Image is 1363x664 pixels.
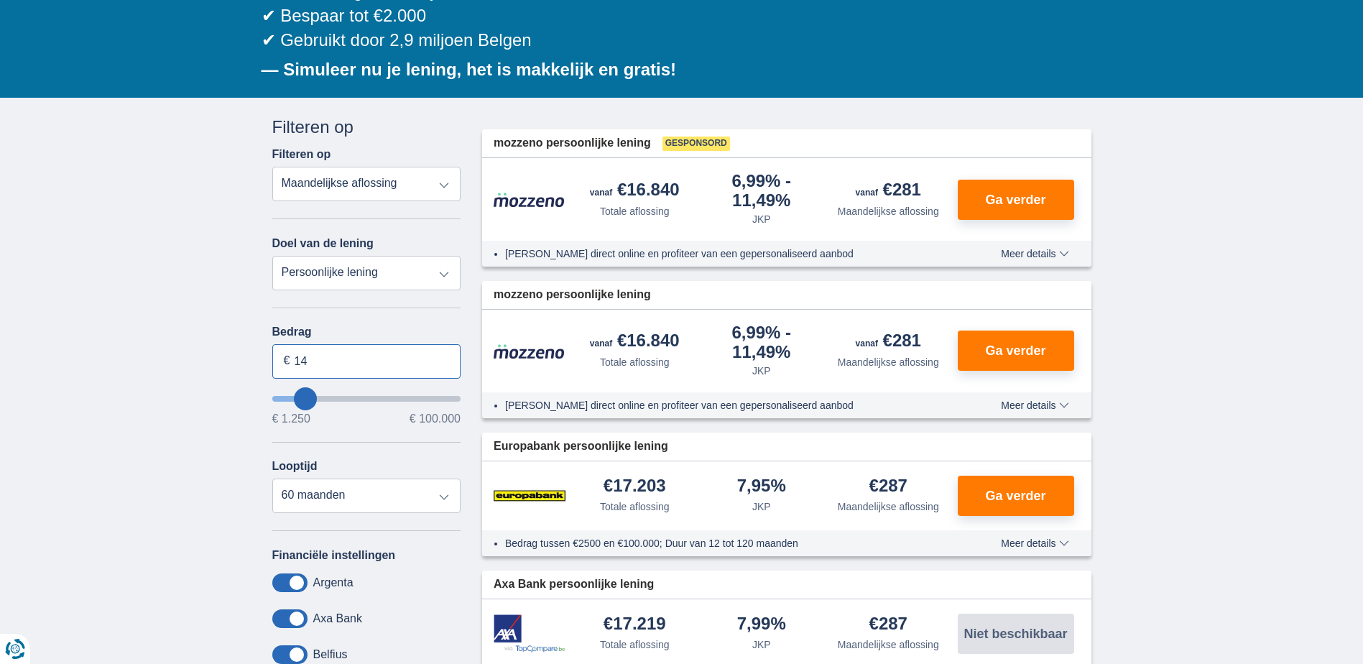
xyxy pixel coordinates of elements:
label: Argenta [313,576,354,589]
span: Ga verder [985,489,1045,502]
label: Bedrag [272,326,461,338]
img: product.pl.alt Axa Bank [494,614,565,653]
label: Axa Bank [313,612,362,625]
li: [PERSON_NAME] direct online en profiteer van een gepersonaliseerd aanbod [505,246,948,261]
img: product.pl.alt Europabank [494,478,565,514]
div: JKP [752,364,771,378]
b: — Simuleer nu je lening, het is makkelijk en gratis! [262,60,677,79]
div: €287 [869,477,907,497]
div: 6,99% [704,324,820,361]
div: €287 [869,615,907,635]
div: 7,99% [737,615,786,635]
span: € [284,353,290,369]
div: Totale aflossing [600,499,670,514]
label: Looptijd [272,460,318,473]
div: Totale aflossing [600,355,670,369]
span: Meer details [1001,249,1068,259]
button: Meer details [990,538,1079,549]
div: JKP [752,212,771,226]
div: 6,99% [704,172,820,209]
img: product.pl.alt Mozzeno [494,192,565,208]
span: Ga verder [985,193,1045,206]
span: Gesponsord [662,137,730,151]
button: Meer details [990,400,1079,411]
div: €281 [856,181,921,201]
span: mozzeno persoonlijke lening [494,287,651,303]
div: €281 [856,332,921,352]
span: € 1.250 [272,413,310,425]
div: Maandelijkse aflossing [838,204,939,218]
span: Ga verder [985,344,1045,357]
div: €16.840 [590,332,680,352]
div: Maandelijkse aflossing [838,499,939,514]
div: Totale aflossing [600,637,670,652]
span: Meer details [1001,538,1068,548]
div: €17.219 [604,615,666,635]
div: Totale aflossing [600,204,670,218]
div: Maandelijkse aflossing [838,637,939,652]
li: [PERSON_NAME] direct online en profiteer van een gepersonaliseerd aanbod [505,398,948,412]
button: Ga verder [958,180,1074,220]
span: Axa Bank persoonlijke lening [494,576,654,593]
div: Maandelijkse aflossing [838,355,939,369]
label: Financiële instellingen [272,549,396,562]
div: JKP [752,637,771,652]
div: JKP [752,499,771,514]
button: Ga verder [958,331,1074,371]
span: € 100.000 [410,413,461,425]
div: 7,95% [737,477,786,497]
div: Filteren op [272,115,461,139]
button: Niet beschikbaar [958,614,1074,654]
span: Meer details [1001,400,1068,410]
div: €16.840 [590,181,680,201]
li: Bedrag tussen €2500 en €100.000; Duur van 12 tot 120 maanden [505,536,948,550]
img: product.pl.alt Mozzeno [494,343,565,359]
div: €17.203 [604,477,666,497]
span: Europabank persoonlijke lening [494,438,668,455]
label: Belfius [313,648,348,661]
label: Filteren op [272,148,331,161]
span: mozzeno persoonlijke lening [494,135,651,152]
span: Niet beschikbaar [964,627,1067,640]
label: Doel van de lening [272,237,374,250]
button: Ga verder [958,476,1074,516]
input: wantToBorrow [272,396,461,402]
button: Meer details [990,248,1079,259]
